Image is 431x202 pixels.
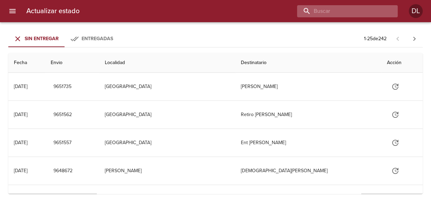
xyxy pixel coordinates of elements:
[8,53,45,73] th: Fecha
[387,83,404,89] span: Actualizar estado y agregar documentación
[53,139,71,147] span: 9651557
[14,168,27,174] div: [DATE]
[409,4,423,18] div: DL
[82,36,113,42] span: Entregadas
[297,5,386,17] input: buscar
[4,3,21,19] button: menu
[53,167,73,175] span: 9648672
[387,111,404,117] span: Actualizar estado y agregar documentación
[14,112,27,117] div: [DATE]
[51,80,74,93] button: 9651735
[381,53,423,73] th: Acción
[51,108,75,121] button: 9651562
[14,84,27,89] div: [DATE]
[409,4,423,18] div: Abrir información de usuario
[387,167,404,173] span: Actualizar estado y agregar documentación
[389,35,406,42] span: Pagina anterior
[8,30,119,47] div: Tabs Envios
[406,30,423,47] span: Pagina siguiente
[235,129,381,157] td: Ent [PERSON_NAME]
[235,73,381,100] td: [PERSON_NAME]
[14,140,27,146] div: [DATE]
[51,137,74,149] button: 9651557
[235,157,381,185] td: [DEMOGRAPHIC_DATA][PERSON_NAME]
[99,157,235,185] td: [PERSON_NAME]
[99,53,235,73] th: Localidad
[99,129,235,157] td: [GEOGRAPHIC_DATA]
[235,101,381,129] td: Retiro [PERSON_NAME]
[51,165,75,177] button: 9648672
[235,53,381,73] th: Destinatario
[99,73,235,100] td: [GEOGRAPHIC_DATA]
[99,101,235,129] td: [GEOGRAPHIC_DATA]
[25,36,59,42] span: Sin Entregar
[387,139,404,145] span: Actualizar estado y agregar documentación
[26,6,79,17] h6: Actualizar estado
[364,35,387,42] p: 1 - 25 de 242
[45,53,99,73] th: Envio
[53,111,72,119] span: 9651562
[53,82,71,91] span: 9651735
